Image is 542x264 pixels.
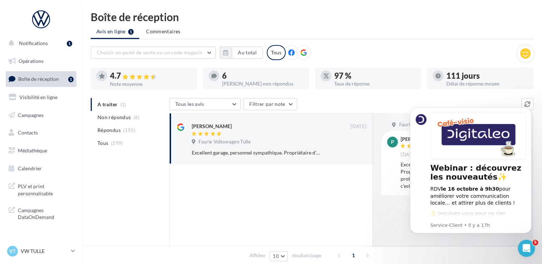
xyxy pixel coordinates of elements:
[232,47,263,59] button: Au total
[250,252,266,259] span: Afficher
[220,47,263,59] button: Au total
[19,58,44,64] span: Opérations
[4,108,78,123] a: Campagnes
[532,240,538,245] span: 5
[18,165,42,171] span: Calendrier
[351,123,366,130] span: [DATE]
[19,94,57,100] span: Visibilité en ligne
[6,244,76,258] a: VT VW TULLE
[192,149,320,156] div: Excellent garage, personnel sympathique. Propriétaire d’un Touareg, m’ont réglés le problème très...
[18,147,47,153] span: Médiathèque
[222,72,303,80] div: 6
[146,28,180,35] span: Commentaires
[4,125,78,140] a: Contacts
[97,127,121,134] span: Répondus
[446,72,528,80] div: 111 jours
[334,81,416,86] div: Taux de réponse
[67,41,72,47] div: 1
[9,248,16,255] span: VT
[18,112,44,118] span: Campagnes
[97,114,131,121] span: Non répondus
[19,40,48,46] span: Notifications
[18,181,74,197] span: PLV et print personnalisable
[21,248,68,255] p: VW TULLE
[199,139,250,145] span: Faurie Volkswagen Tulle
[97,140,108,147] span: Tous
[4,54,78,69] a: Opérations
[4,36,75,51] button: Notifications 1
[391,138,394,146] span: P
[348,250,359,261] span: 1
[97,49,202,55] span: Choisir un point de vente ou un code magasin
[4,161,78,176] a: Calendrier
[446,81,528,86] div: Délai de réponse moyen
[4,71,78,87] a: Boîte de réception1
[134,114,140,120] span: (6)
[110,82,191,87] div: Note moyenne
[4,202,78,224] a: Campagnes DataOnDemand
[243,98,297,110] button: Filtrer par note
[518,240,535,257] iframe: Intercom live chat
[4,90,78,105] a: Visibilité en ligne
[110,72,191,80] div: 4.7
[267,45,286,60] div: Tous
[192,123,232,130] div: [PERSON_NAME]
[68,77,74,82] div: 1
[4,179,78,200] a: PLV et print personnalisable
[4,143,78,158] a: Médiathèque
[399,98,542,260] iframe: Intercom notifications message
[292,252,321,259] span: résultats/page
[270,251,288,261] button: 10
[18,205,74,221] span: Campagnes DataOnDemand
[169,98,241,110] button: Tous les avis
[175,101,204,107] span: Tous les avis
[91,11,533,22] div: Boîte de réception
[123,127,135,133] span: (193)
[18,129,38,136] span: Contacts
[222,81,303,86] div: [PERSON_NAME] non répondus
[91,47,216,59] button: Choisir un point de vente ou un code magasin
[334,72,416,80] div: 97 %
[18,76,59,82] span: Boîte de réception
[273,253,279,259] span: 10
[111,140,123,146] span: (199)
